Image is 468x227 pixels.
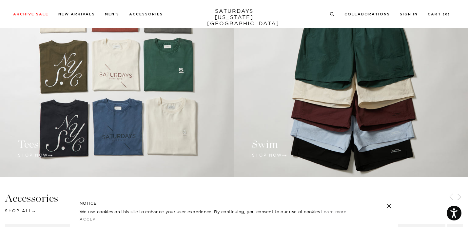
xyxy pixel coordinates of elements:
a: Accept [80,217,99,221]
a: Accessories [129,12,163,16]
a: Men's [105,12,119,16]
a: Cart (0) [428,12,450,16]
a: Archive Sale [13,12,49,16]
h5: NOTICE [80,200,388,206]
h3: Accessories [5,193,463,204]
p: We use cookies on this site to enhance your user experience. By continuing, you consent to our us... [80,208,365,215]
a: Shop All [5,208,35,213]
a: Collaborations [344,12,390,16]
a: Sign In [400,12,418,16]
a: Learn more [321,209,346,214]
small: 0 [445,13,448,16]
a: New Arrivals [58,12,95,16]
a: SATURDAYS[US_STATE][GEOGRAPHIC_DATA] [207,8,261,27]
